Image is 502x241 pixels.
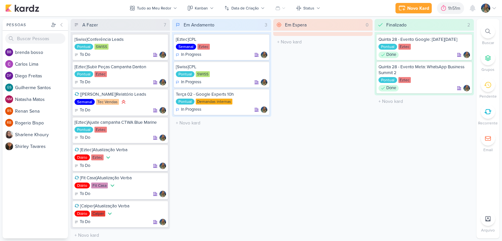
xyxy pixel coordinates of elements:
p: DF [7,74,11,78]
div: [Eztec]Atualização Verba [75,147,166,153]
div: [Swiss]Conferência Leads [75,37,166,42]
div: Novo Kard [407,5,429,12]
img: Isabella Gutierres [159,163,166,169]
div: Eztec [91,154,104,160]
div: brenda bosso [5,48,13,56]
p: To Do [80,52,90,58]
div: Done [378,85,399,91]
p: To Do [80,79,90,86]
button: Novo Kard [395,3,432,13]
p: Recorrente [478,120,498,126]
p: In Progress [181,106,201,113]
div: Eztec [197,44,210,50]
p: In Progress [181,52,201,58]
div: To Do [75,107,90,114]
img: Isabella Gutierres [159,191,166,197]
div: To Do [75,219,90,225]
div: Prioridade Alta [120,99,127,105]
img: Isabella Gutierres [463,85,470,91]
div: Guilherme Santos [5,84,13,91]
div: Prioridade Baixa [109,182,116,189]
div: S h i r l e y T a v a r e s [15,143,68,150]
div: Responsável: Isabella Gutierres [261,79,267,86]
div: Pontual [75,44,93,50]
div: Natasha Matos [5,95,13,103]
div: Eztec [398,44,411,50]
div: C a r l o s L i m a [15,61,68,68]
p: To Do [80,107,90,114]
div: Pontual [176,99,194,104]
p: NM [7,98,12,101]
div: Responsável: Isabella Gutierres [159,219,166,225]
p: RS [7,109,11,113]
div: Terça 02 - Google Experts 10h [176,91,267,97]
div: Responsável: Isabella Gutierres [159,191,166,197]
div: R o g e r i o B i s p o [15,120,68,126]
div: Demandas internas [196,99,232,104]
div: [Eztec]Subir Peças Campanha Danton [75,64,166,70]
div: A Fazer [82,22,98,28]
div: N a t a s h a M a t o s [15,96,68,103]
div: To Do [75,79,90,86]
img: kardz.app [5,4,39,12]
div: 3 [262,22,270,28]
div: Fit Casa [91,183,108,188]
p: Pendente [479,93,497,99]
img: Isabella Gutierres [159,52,166,58]
div: Pontual [75,127,93,133]
li: Ctrl + F [477,24,499,46]
div: Responsável: Isabella Gutierres [159,107,166,114]
div: Diego Freitas [5,72,13,80]
div: Eztec [94,127,107,133]
div: 0 [363,22,371,28]
img: Isabella Gutierres [261,52,267,58]
div: Eztec [398,77,411,83]
div: [Swiss]CPL [176,64,267,70]
div: Responsável: Isabella Gutierres [159,163,166,169]
div: Em Espera [285,22,307,28]
div: Rogerio Bispo [5,119,13,127]
div: Pontual [176,71,194,77]
p: Arquivo [481,227,495,233]
div: 1h51m [448,5,462,12]
input: + Novo kard [72,231,169,240]
p: To Do [80,163,90,169]
input: + Novo kard [173,118,270,128]
p: Done [386,52,396,58]
div: Responsável: Isabella Gutierres [261,52,267,58]
div: Done [378,52,399,58]
div: Tec Vendas [96,99,119,105]
div: Responsável: Isabella Gutierres [261,106,267,113]
input: + Novo kard [376,97,473,106]
div: R e n a n S e n a [15,108,68,115]
div: [Eztec]CPL [176,37,267,42]
div: Prioridade Baixa [107,210,113,217]
div: Responsável: Isabella Gutierres [463,85,470,91]
img: Isabella Gutierres [159,79,166,86]
p: Done [386,85,396,91]
div: Diário [75,211,90,217]
div: Diário [75,183,90,188]
div: b r e n d a b o s s o [15,49,68,56]
div: Responsável: Isabella Gutierres [463,52,470,58]
p: To Do [80,191,90,197]
div: In Progress [176,52,201,58]
div: Eztec [94,71,107,77]
p: To Do [80,135,90,141]
div: Em Andamento [184,22,214,28]
div: Semanal [75,99,95,105]
div: To Do [75,135,90,141]
div: Quinta 28 - Evento Meta: WhatsApp Business Summit 2 [378,64,470,76]
div: S h a r l e n e K h o u r y [15,131,68,138]
div: Responsável: Isabella Gutierres [159,79,166,86]
div: Diário [75,154,90,160]
div: Quinta 28 - Evento Google: Black Friday [378,37,470,42]
p: To Do [80,219,90,225]
div: SWISS [94,44,109,50]
p: GS [7,86,11,89]
div: Prioridade Baixa [105,154,111,161]
div: 7 [161,22,169,28]
p: In Progress [181,79,201,86]
img: Sharlene Khoury [5,131,13,138]
div: Finalizado [386,22,407,28]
